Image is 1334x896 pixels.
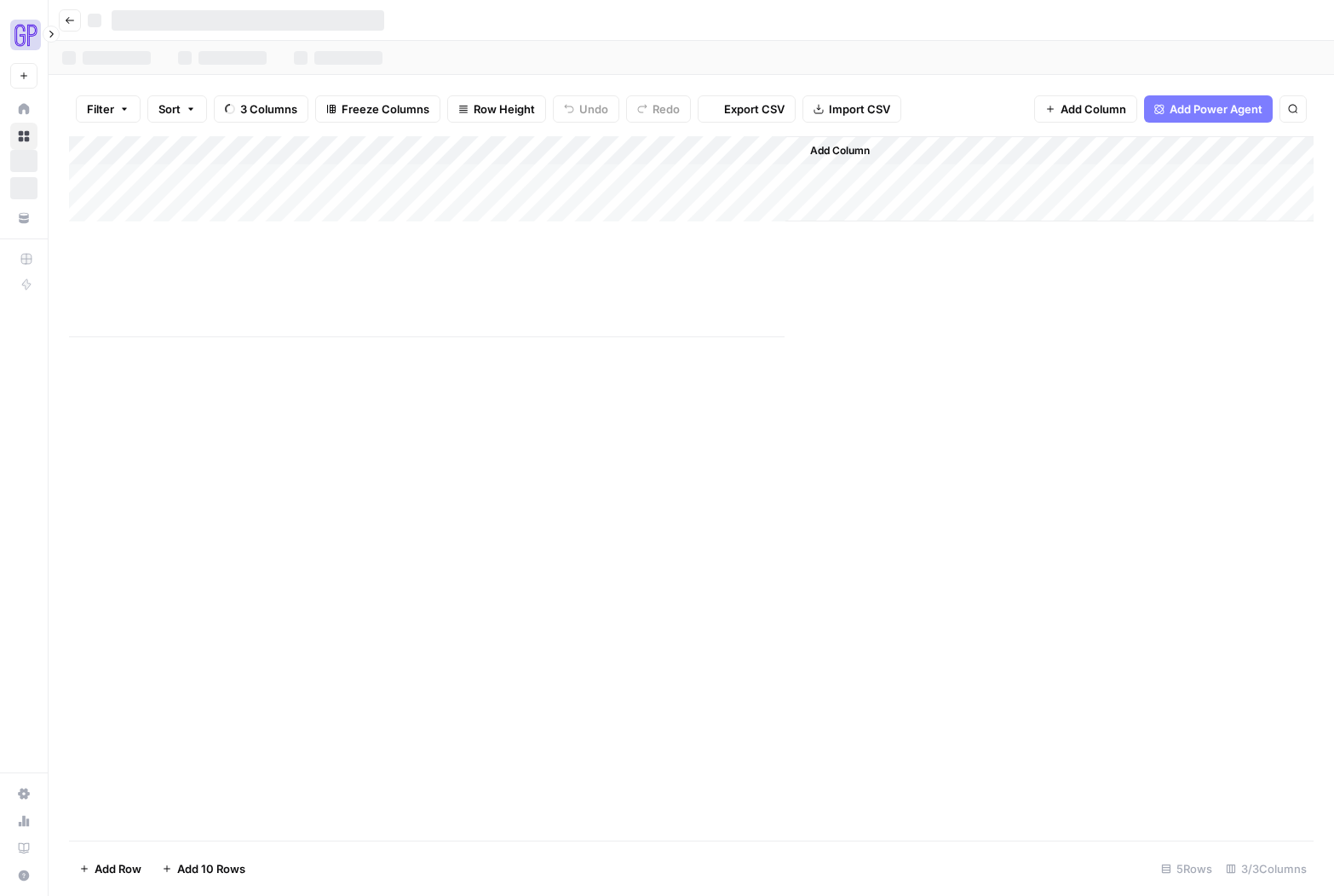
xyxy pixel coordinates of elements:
[1061,101,1126,118] span: Add Column
[810,143,870,158] span: Add Column
[10,20,41,50] img: Growth Plays Logo
[579,101,608,118] span: Undo
[447,95,546,123] button: Row Height
[1144,95,1273,123] button: Add Power Agent
[1219,855,1314,882] div: 3/3 Columns
[10,862,37,889] button: Help + Support
[10,835,37,862] a: Learning Hub
[724,101,785,118] span: Export CSV
[76,95,141,123] button: Filter
[653,101,680,118] span: Redo
[788,140,877,162] button: Add Column
[158,101,181,118] span: Sort
[87,101,114,118] span: Filter
[1034,95,1137,123] button: Add Column
[802,95,901,123] button: Import CSV
[10,95,37,123] a: Home
[342,101,429,118] span: Freeze Columns
[315,95,440,123] button: Freeze Columns
[152,855,256,882] button: Add 10 Rows
[10,204,37,232] a: Your Data
[553,95,619,123] button: Undo
[214,95,308,123] button: 3 Columns
[10,780,37,807] a: Settings
[177,860,245,877] span: Add 10 Rows
[1154,855,1219,882] div: 5 Rows
[69,855,152,882] button: Add Row
[1170,101,1262,118] span: Add Power Agent
[95,860,141,877] span: Add Row
[10,807,37,835] a: Usage
[829,101,890,118] span: Import CSV
[698,95,796,123] button: Export CSV
[474,101,535,118] span: Row Height
[240,101,297,118] span: 3 Columns
[10,14,37,56] button: Workspace: Growth Plays
[626,95,691,123] button: Redo
[147,95,207,123] button: Sort
[10,123,37,150] a: Browse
